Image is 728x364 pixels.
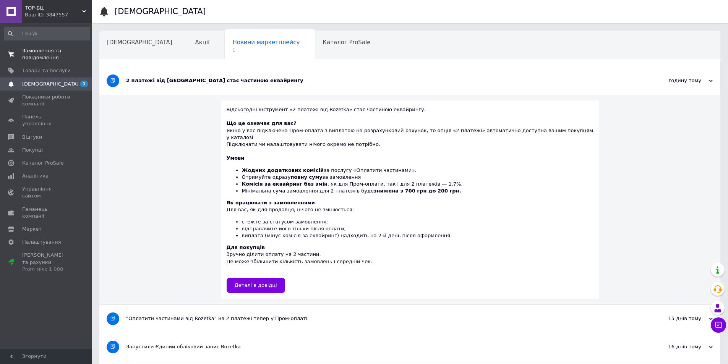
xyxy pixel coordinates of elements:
span: Панель управління [22,113,71,127]
span: 1 [80,81,88,87]
span: Відгуки [22,134,42,141]
span: Каталог ProSale [323,39,370,46]
b: Для покупців [227,244,265,250]
div: 16 днів тому [636,343,713,350]
b: повну суму [290,174,322,180]
span: Показники роботи компанії [22,94,71,107]
span: Покупці [22,147,43,154]
b: Як працювати з замовленнями [227,200,315,205]
div: 15 днів тому [636,315,713,322]
li: відправляйте його тільки після оплати; [242,225,593,232]
span: Замовлення та повідомлення [22,47,71,61]
input: Пошук [4,27,90,40]
div: Prom мікс 1 000 [22,266,71,273]
div: Якщо у вас підключена Пром-оплата з виплатою на розрахунковий рахунок, то опція «2 платежі» автом... [227,120,593,148]
a: Деталі в довідці [227,278,285,293]
div: 2 платежі від [GEOGRAPHIC_DATA] стає частиною еквайрингу [126,77,636,84]
span: Новини маркетплейсу [232,39,300,46]
b: Комісія за еквайринг без змін [242,181,328,187]
div: Відсьогодні інструмент «2 платежі від Rozetka» стає частиною еквайрингу. [227,106,593,120]
span: Товари та послуги [22,67,71,74]
span: 1 [232,47,300,53]
span: TOP-БЦ [25,5,82,11]
div: Для вас, як для продавця, нічого не змінюється: [227,199,593,239]
li: виплата (мінус комісія за еквайринг) надходить на 2-й день після оформлення. [242,232,593,239]
span: Каталог ProSale [22,160,63,167]
li: Отримуйте одразу за замовлення [242,174,593,181]
span: Управління сайтом [22,186,71,199]
div: Зручно ділити оплату на 2 частини. Це може збільшити кількість замовлень і середній чек. [227,244,593,272]
span: [DEMOGRAPHIC_DATA] [22,81,79,87]
li: Мінімальна сума замовлення для 2 платежів буде [242,188,593,194]
span: Маркет [22,226,42,233]
div: "Оплатити частинами від Rozetka" на 2 платежі тепер у Пром-оплаті [126,315,636,322]
span: Налаштування [22,239,61,246]
span: Аналітика [22,173,49,180]
li: стежте за статусом замовлення; [242,218,593,225]
li: , як для Пром-оплати, так і для 2 платежів — 1,7%, [242,181,593,188]
span: Акції [195,39,210,46]
div: годину тому [636,77,713,84]
div: Запустили Єдиний обліковий запис Rozetka [126,343,636,350]
div: Ваш ID: 3847557 [25,11,92,18]
b: Жодних додаткових комісій [242,167,324,173]
span: [DEMOGRAPHIC_DATA] [107,39,172,46]
b: знижена з 700 грн до 200 грн. [374,188,461,194]
span: Деталі в довідці [235,282,277,288]
b: Умови [227,155,245,161]
span: Гаманець компанії [22,206,71,220]
b: Що це означає для вас? [227,120,297,126]
button: Чат з покупцем [711,317,726,333]
li: за послугу «Оплатити частинами». [242,167,593,174]
span: [PERSON_NAME] та рахунки [22,252,71,273]
h1: [DEMOGRAPHIC_DATA] [115,7,206,16]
